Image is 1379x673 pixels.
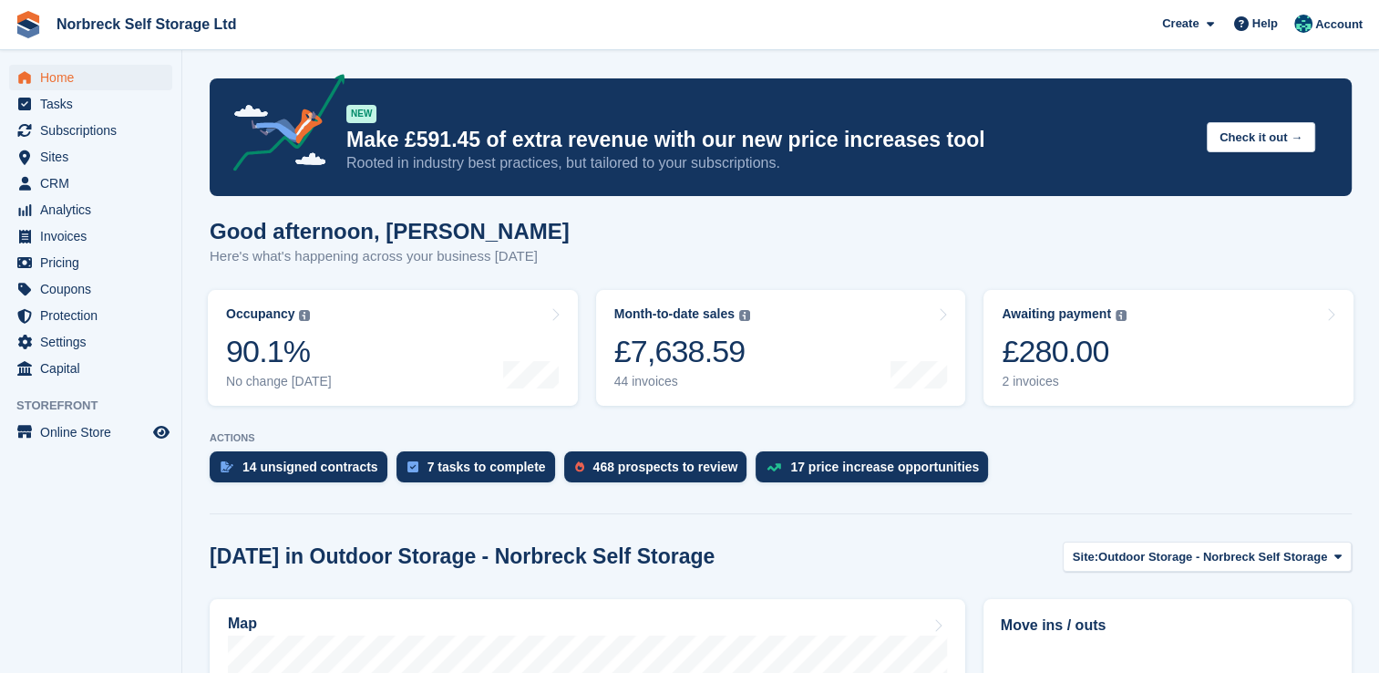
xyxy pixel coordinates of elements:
div: Occupancy [226,306,294,322]
div: £280.00 [1002,333,1127,370]
img: icon-info-grey-7440780725fd019a000dd9b08b2336e03edf1995a4989e88bcd33f0948082b44.svg [299,310,310,321]
a: Norbreck Self Storage Ltd [49,9,243,39]
span: Home [40,65,149,90]
span: Online Store [40,419,149,445]
a: menu [9,276,172,302]
div: £7,638.59 [614,333,750,370]
a: menu [9,171,172,196]
img: icon-info-grey-7440780725fd019a000dd9b08b2336e03edf1995a4989e88bcd33f0948082b44.svg [739,310,750,321]
button: Check it out → [1207,122,1315,152]
a: menu [9,303,172,328]
a: menu [9,250,172,275]
img: Sally King [1294,15,1312,33]
img: icon-info-grey-7440780725fd019a000dd9b08b2336e03edf1995a4989e88bcd33f0948082b44.svg [1116,310,1127,321]
img: contract_signature_icon-13c848040528278c33f63329250d36e43548de30e8caae1d1a13099fd9432cc5.svg [221,461,233,472]
p: Make £591.45 of extra revenue with our new price increases tool [346,127,1192,153]
span: Subscriptions [40,118,149,143]
a: menu [9,144,172,170]
p: ACTIONS [210,432,1352,444]
h2: [DATE] in Outdoor Storage - Norbreck Self Storage [210,544,715,569]
a: Preview store [150,421,172,443]
h1: Good afternoon, [PERSON_NAME] [210,219,570,243]
span: Capital [40,356,149,381]
a: 7 tasks to complete [396,451,564,492]
a: Month-to-date sales £7,638.59 44 invoices [596,290,966,406]
div: 17 price increase opportunities [790,460,979,474]
div: 44 invoices [614,374,750,389]
span: Storefront [16,397,181,415]
div: 14 unsigned contracts [242,460,378,474]
a: menu [9,118,172,143]
a: menu [9,223,172,249]
span: Account [1315,16,1363,34]
div: Month-to-date sales [614,306,735,322]
a: 468 prospects to review [564,451,756,492]
a: menu [9,65,172,90]
a: menu [9,419,172,445]
span: Settings [40,329,149,355]
div: 7 tasks to complete [427,460,546,474]
div: 90.1% [226,333,332,370]
a: Occupancy 90.1% No change [DATE] [208,290,578,406]
img: prospect-51fa495bee0391a8d652442698ab0144808aea92771e9ea1ae160a38d050c398.svg [575,461,584,472]
img: task-75834270c22a3079a89374b754ae025e5fb1db73e45f91037f5363f120a921f8.svg [407,461,418,472]
div: NEW [346,105,376,123]
div: Awaiting payment [1002,306,1111,322]
a: menu [9,91,172,117]
span: Outdoor Storage - Norbreck Self Storage [1098,548,1327,566]
span: Invoices [40,223,149,249]
span: Help [1252,15,1278,33]
div: 2 invoices [1002,374,1127,389]
a: menu [9,329,172,355]
div: 468 prospects to review [593,460,738,474]
img: stora-icon-8386f47178a22dfd0bd8f6a31ec36ba5ce8667c1dd55bd0f319d3a0aa187defe.svg [15,11,42,38]
span: Protection [40,303,149,328]
span: Analytics [40,197,149,223]
a: menu [9,356,172,381]
button: Site: Outdoor Storage - Norbreck Self Storage [1063,542,1352,572]
span: Create [1162,15,1199,33]
h2: Map [228,616,257,632]
a: menu [9,197,172,223]
span: Pricing [40,250,149,275]
img: price-adjustments-announcement-icon-8257ccfd72463d97f412b2fc003d46551f7dbcb40ab6d574587a9cd5c0d94... [218,74,345,178]
h2: Move ins / outs [1001,615,1334,637]
a: Awaiting payment £280.00 2 invoices [983,290,1353,406]
span: Coupons [40,276,149,302]
span: Sites [40,144,149,170]
span: Tasks [40,91,149,117]
p: Rooted in industry best practices, but tailored to your subscriptions. [346,153,1192,173]
p: Here's what's happening across your business [DATE] [210,246,570,267]
div: No change [DATE] [226,374,332,389]
span: Site: [1073,548,1098,566]
img: price_increase_opportunities-93ffe204e8149a01c8c9dc8f82e8f89637d9d84a8eef4429ea346261dce0b2c0.svg [767,463,781,471]
a: 14 unsigned contracts [210,451,396,492]
a: 17 price increase opportunities [756,451,997,492]
span: CRM [40,171,149,196]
